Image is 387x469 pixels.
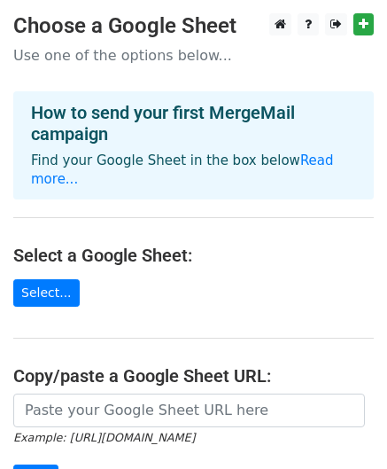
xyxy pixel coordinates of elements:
[13,13,374,39] h3: Choose a Google Sheet
[13,394,365,427] input: Paste your Google Sheet URL here
[13,46,374,65] p: Use one of the options below...
[31,152,334,187] a: Read more...
[13,431,195,444] small: Example: [URL][DOMAIN_NAME]
[31,102,356,145] h4: How to send your first MergeMail campaign
[13,365,374,387] h4: Copy/paste a Google Sheet URL:
[13,245,374,266] h4: Select a Google Sheet:
[13,279,80,307] a: Select...
[31,152,356,189] p: Find your Google Sheet in the box below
